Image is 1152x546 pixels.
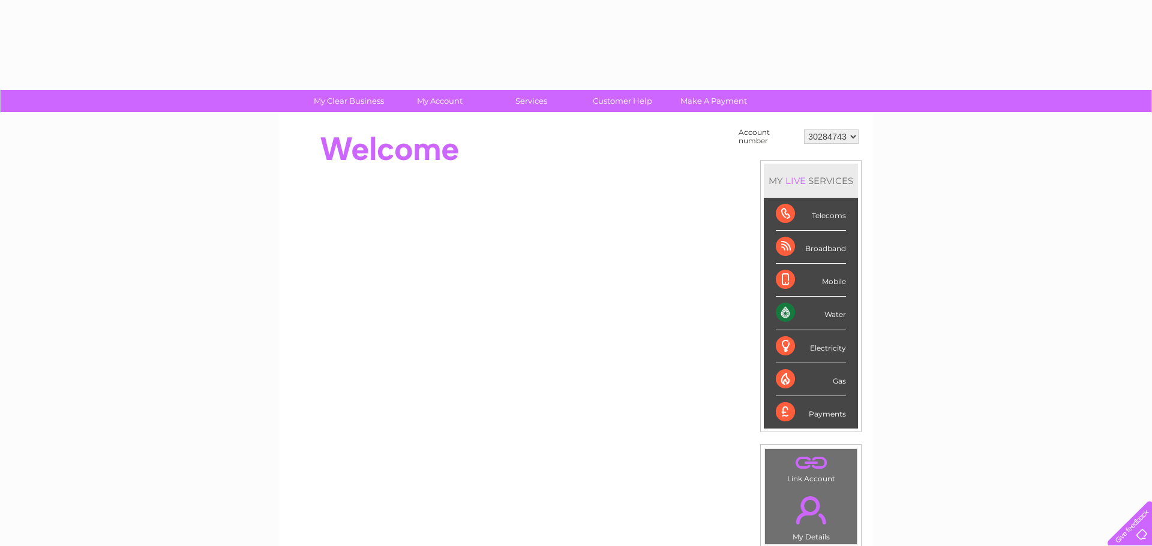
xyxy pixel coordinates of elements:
div: Gas [776,363,846,396]
div: Mobile [776,264,846,297]
a: . [768,452,854,473]
td: Account number [736,125,801,148]
div: LIVE [783,175,808,186]
div: Payments [776,396,846,429]
a: Services [482,90,581,112]
a: . [768,489,854,531]
div: MY SERVICES [764,164,858,198]
a: Customer Help [573,90,672,112]
div: Broadband [776,231,846,264]
a: My Account [391,90,490,112]
div: Telecoms [776,198,846,231]
div: Water [776,297,846,330]
td: My Details [764,486,857,545]
td: Link Account [764,448,857,486]
a: My Clear Business [299,90,398,112]
a: Make A Payment [664,90,763,112]
div: Electricity [776,330,846,363]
